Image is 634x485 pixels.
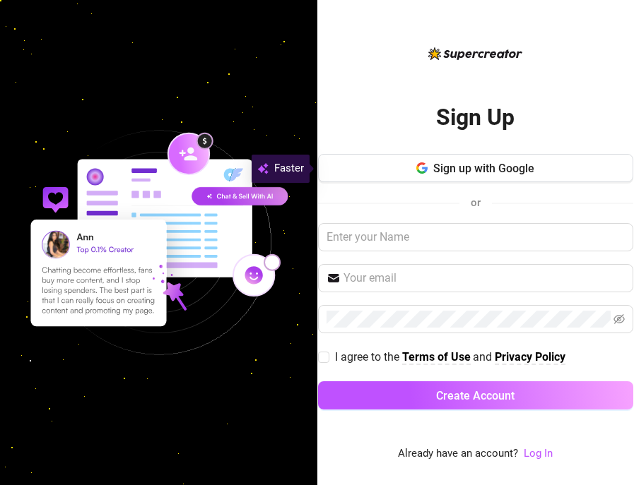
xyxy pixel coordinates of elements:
[524,447,553,460] a: Log In
[398,445,518,462] span: Already have an account?
[436,389,515,402] span: Create Account
[318,381,633,409] button: Create Account
[344,270,625,287] input: Your email
[428,47,522,60] img: logo-BBDzfeDw.svg
[495,350,565,364] strong: Privacy Policy
[524,445,553,462] a: Log In
[318,154,633,182] button: Sign up with Google
[274,160,304,177] span: Faster
[473,350,495,364] span: and
[318,223,633,251] input: Enter your Name
[495,350,565,365] a: Privacy Policy
[471,196,481,209] span: or
[402,350,471,364] strong: Terms of Use
[433,162,534,175] span: Sign up with Google
[257,160,269,177] img: svg%3e
[614,313,625,325] span: eye-invisible
[436,103,515,132] h2: Sign Up
[335,350,402,364] span: I agree to the
[402,350,471,365] a: Terms of Use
